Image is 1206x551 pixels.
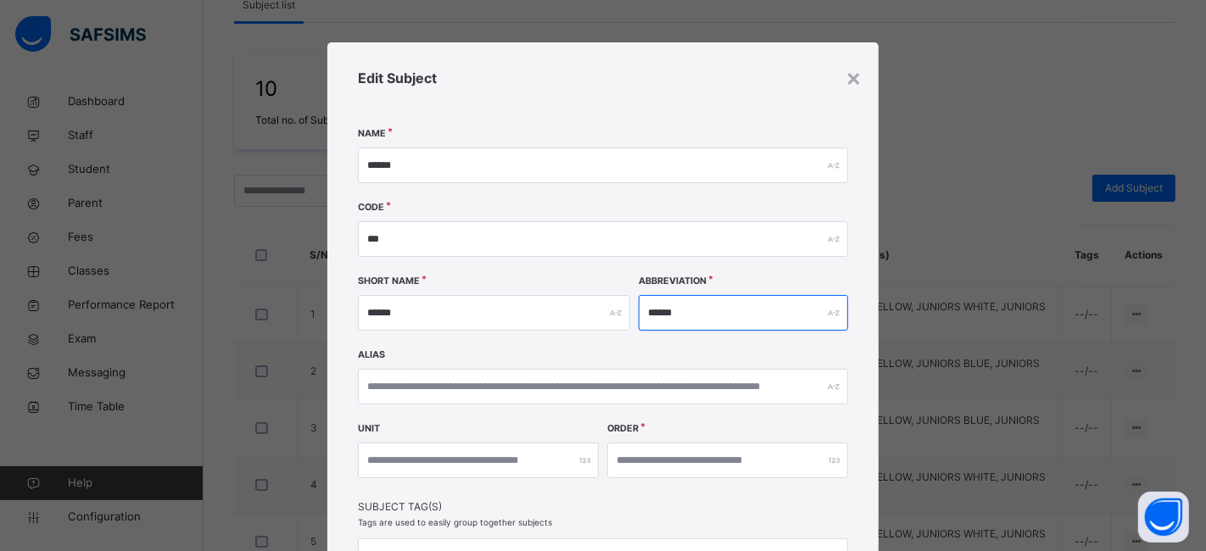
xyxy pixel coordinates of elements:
span: Tags are used to easily group together subjects [358,517,552,527]
div: × [846,59,862,95]
label: Order [607,422,639,436]
label: Name [358,127,386,141]
label: Short Name [358,275,420,288]
button: Open asap [1138,492,1189,543]
label: Abbreviation [639,275,706,288]
span: Edit Subject [358,70,437,86]
span: Subject Tag(s) [358,499,848,515]
label: Unit [358,422,380,436]
label: Code [358,201,384,214]
label: Alias [358,348,385,362]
